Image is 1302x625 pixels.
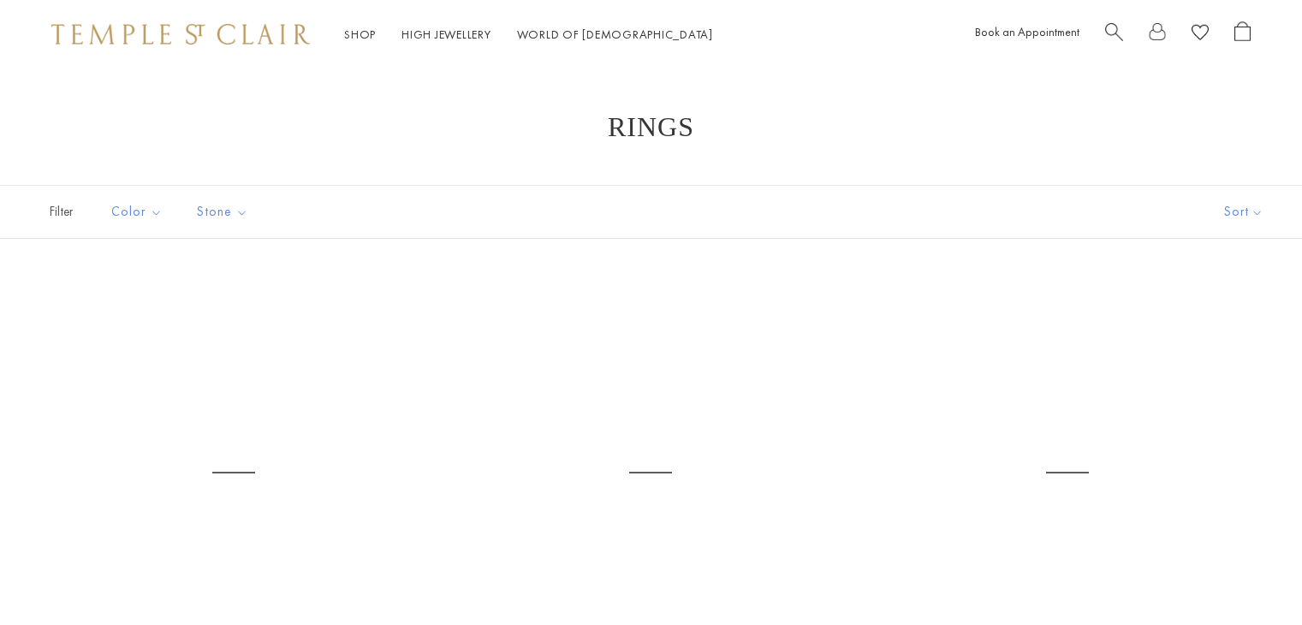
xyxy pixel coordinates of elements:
button: Stone [184,193,261,231]
a: ShopShop [344,27,376,42]
button: Color [98,193,175,231]
h1: Rings [68,111,1234,142]
button: Show sort by [1186,186,1302,238]
span: Stone [188,201,261,223]
img: Temple St. Clair [51,24,310,45]
a: World of [DEMOGRAPHIC_DATA]World of [DEMOGRAPHIC_DATA] [517,27,713,42]
a: Book an Appointment [975,24,1079,39]
a: High JewelleryHigh Jewellery [401,27,491,42]
nav: Main navigation [344,24,713,45]
span: Color [103,201,175,223]
a: Search [1105,21,1123,48]
a: View Wishlist [1192,21,1209,48]
a: Open Shopping Bag [1234,21,1251,48]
